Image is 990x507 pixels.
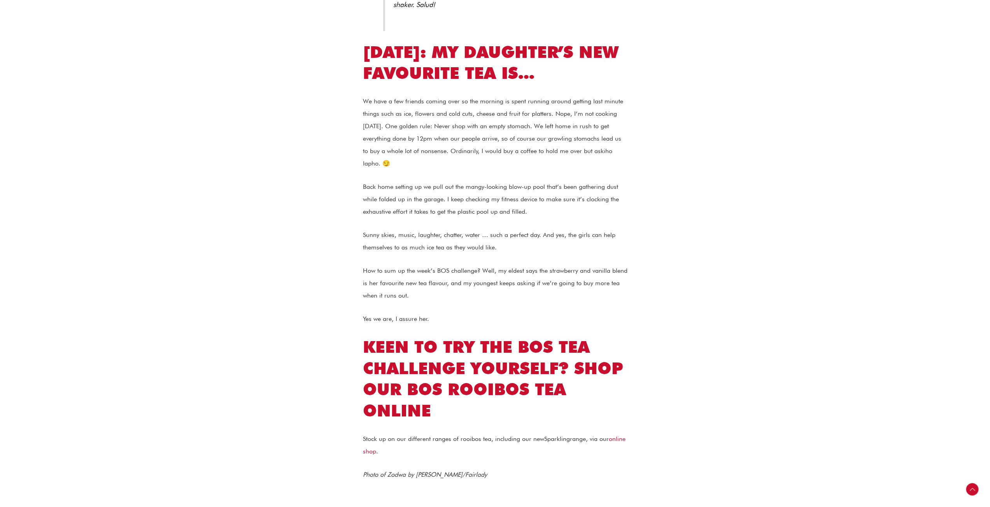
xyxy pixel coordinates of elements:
h2: [DATE]: My Daughter’s New Favourite Tea Is… [363,42,627,84]
p: Stock up on our different ranges of rooibos tea, including our new range, via our . [363,433,627,458]
p: How to sum up the week’s BOS challenge? Well, my eldest says the strawberry and vanilla blend is ... [363,265,627,302]
h2: Keen to Try the BOS Tea Challenge Yourself? Shop Our BOS Rooibos Tea Online [363,336,627,421]
p: Yes we are, I assure her. [363,313,627,325]
p: Back home setting up we pull out the mangy-looking blow-up pool that’s been gathering dust while ... [363,181,627,218]
a: Sparkling [544,435,570,443]
p: Sunny skies, music, laughter, chatter, water … such a perfect day. And yes, the girls can help th... [363,229,627,254]
p: We have a few friends coming over so the morning is spent running around getting last minute thin... [363,95,627,170]
em: Photo of Zodwa by [PERSON_NAME]/Fairlady [363,471,487,478]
